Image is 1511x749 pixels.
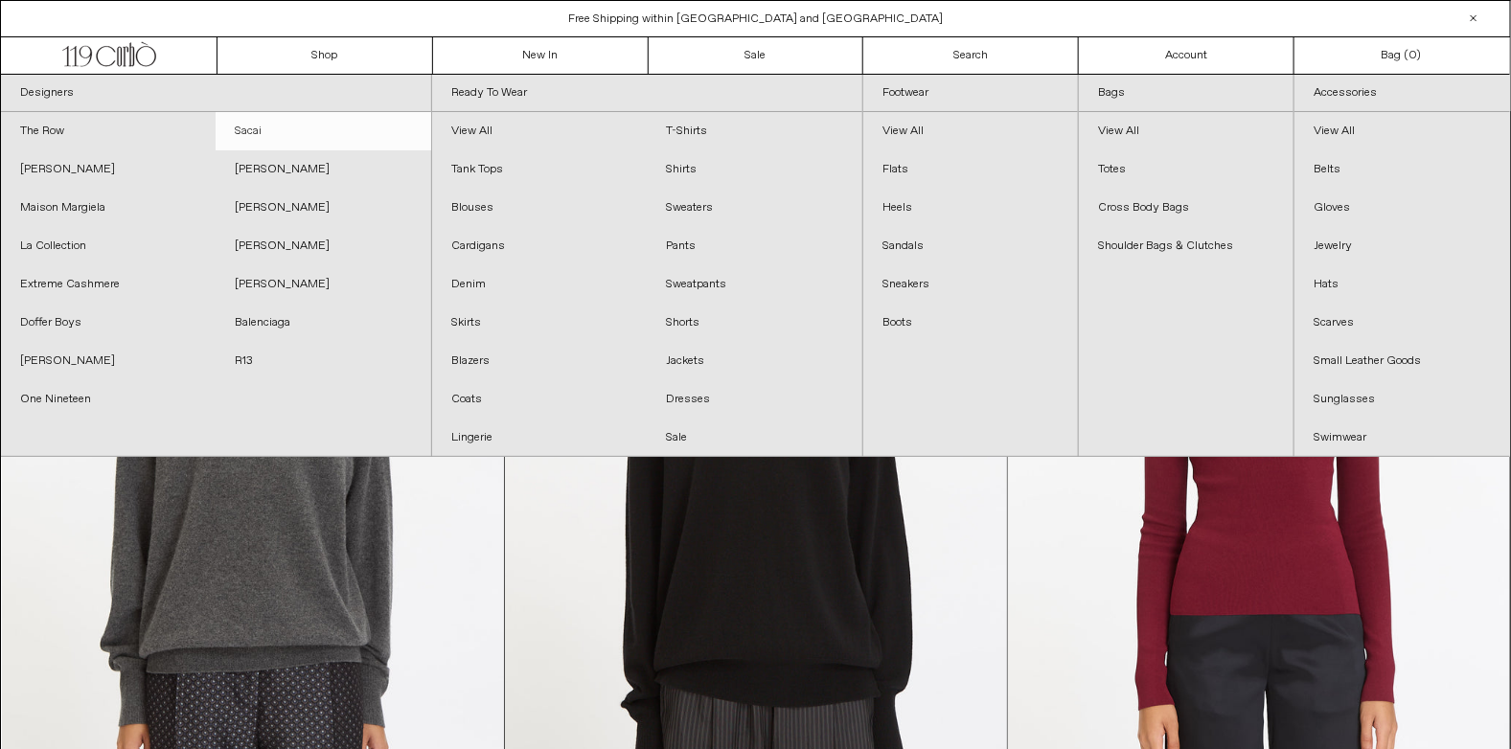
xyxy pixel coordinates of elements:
[216,112,430,150] a: Sacai
[1294,189,1510,227] a: Gloves
[217,37,433,74] a: Shop
[1079,150,1294,189] a: Totes
[216,265,430,304] a: [PERSON_NAME]
[216,227,430,265] a: [PERSON_NAME]
[1,112,216,150] a: The Row
[647,380,861,419] a: Dresses
[1294,75,1510,112] a: Accessories
[863,150,1078,189] a: Flats
[432,304,647,342] a: Skirts
[1079,189,1294,227] a: Cross Body Bags
[432,342,647,380] a: Blazers
[1,227,216,265] a: La Collection
[647,419,861,457] a: Sale
[1294,380,1510,419] a: Sunglasses
[647,189,861,227] a: Sweaters
[863,304,1078,342] a: Boots
[1,342,216,380] a: [PERSON_NAME]
[432,112,647,150] a: View All
[1,150,216,189] a: [PERSON_NAME]
[1,304,216,342] a: Doffer Boys
[432,189,647,227] a: Blouses
[1409,48,1417,63] span: 0
[1,189,216,227] a: Maison Margiela
[1294,342,1510,380] a: Small Leather Goods
[1294,265,1510,304] a: Hats
[433,37,649,74] a: New In
[863,75,1078,112] a: Footwear
[1409,47,1422,64] span: )
[647,265,861,304] a: Sweatpants
[432,265,647,304] a: Denim
[647,304,861,342] a: Shorts
[216,150,430,189] a: [PERSON_NAME]
[1294,304,1510,342] a: Scarves
[1294,419,1510,457] a: Swimwear
[432,419,647,457] a: Lingerie
[647,342,861,380] a: Jackets
[432,75,862,112] a: Ready To Wear
[1294,112,1510,150] a: View All
[432,380,647,419] a: Coats
[649,37,864,74] a: Sale
[1079,227,1294,265] a: Shoulder Bags & Clutches
[647,112,861,150] a: T-Shirts
[1079,37,1294,74] a: Account
[1079,75,1294,112] a: Bags
[1294,227,1510,265] a: Jewelry
[863,227,1078,265] a: Sandals
[1,265,216,304] a: Extreme Cashmere
[432,150,647,189] a: Tank Tops
[863,37,1079,74] a: Search
[1294,37,1510,74] a: Bag ()
[863,265,1078,304] a: Sneakers
[1,380,216,419] a: One Nineteen
[647,227,861,265] a: Pants
[647,150,861,189] a: Shirts
[216,342,430,380] a: R13
[569,11,944,27] a: Free Shipping within [GEOGRAPHIC_DATA] and [GEOGRAPHIC_DATA]
[216,304,430,342] a: Balenciaga
[432,227,647,265] a: Cardigans
[863,189,1078,227] a: Heels
[863,112,1078,150] a: View All
[1,75,431,112] a: Designers
[1294,150,1510,189] a: Belts
[1079,112,1294,150] a: View All
[216,189,430,227] a: [PERSON_NAME]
